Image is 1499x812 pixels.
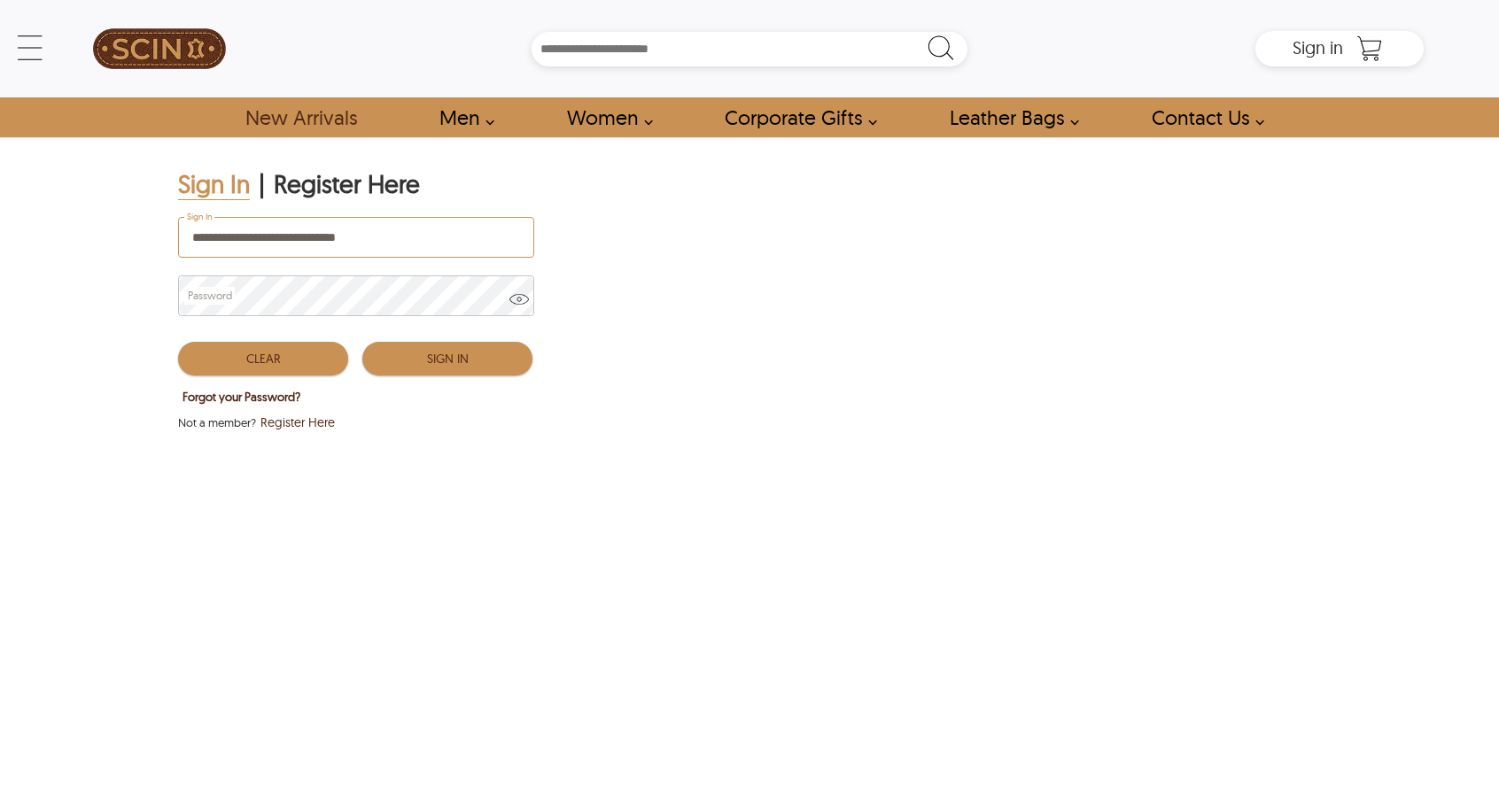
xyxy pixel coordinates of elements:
[178,385,305,408] button: Forgot your Password?
[1162,463,1481,732] iframe: chat widget
[93,9,226,89] img: SCIN
[400,440,612,476] iframe: fb:login_button Facebook Social Plugin
[1352,35,1387,62] a: Shopping Cart
[75,9,244,89] a: SCIN
[259,168,265,200] div: |
[169,438,400,477] iframe: Sign in with Google Button
[929,97,1089,137] a: Shop Leather Bags
[178,414,256,431] span: Not a member?
[260,414,335,431] span: Register Here
[178,168,250,200] div: Sign In
[704,97,887,137] a: Shop Leather Corporate Gifts
[1131,97,1274,137] a: contact-us
[225,97,377,137] a: Shop New Arrivals
[419,97,504,137] a: shop men's leather jackets
[274,168,420,200] div: Register Here
[1293,36,1343,58] span: Sign in
[547,97,663,137] a: Shop Women Leather Jackets
[178,342,348,375] button: Clear
[1293,43,1343,57] a: Sign in
[362,342,532,375] button: Sign In
[1425,741,1481,794] iframe: chat widget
